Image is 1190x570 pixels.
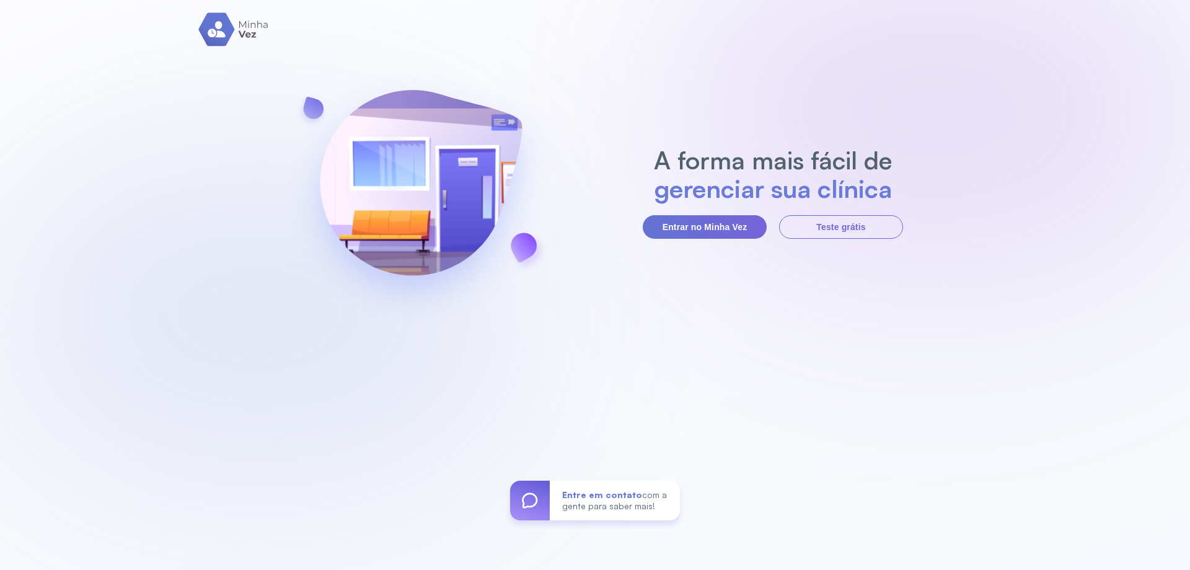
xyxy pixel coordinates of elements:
div: com a gente para saber mais! [550,481,680,520]
span: Entre em contato [562,489,642,500]
button: Entrar no Minha Vez [643,215,767,239]
button: Teste grátis [779,215,903,239]
img: logo.svg [198,12,270,47]
img: banner-login.svg [287,57,555,327]
h2: gerenciar sua clínica [648,174,899,203]
h2: A forma mais fácil de [648,146,899,174]
a: Entre em contatocom a gente para saber mais! [510,481,680,520]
